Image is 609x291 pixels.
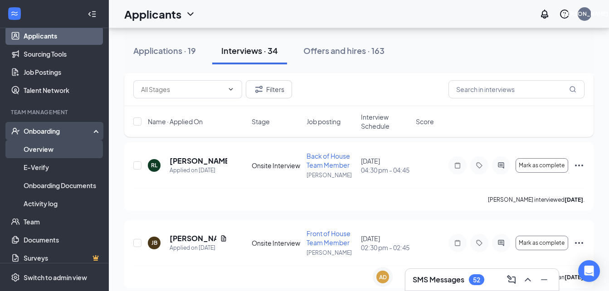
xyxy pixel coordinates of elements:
a: Documents [24,231,101,249]
svg: Tag [474,162,485,169]
a: Applicants [24,27,101,45]
svg: Filter [253,84,264,95]
a: Sourcing Tools [24,45,101,63]
a: Team [24,213,101,231]
span: Stage [252,117,270,126]
span: 04:30 pm - 04:45 pm [361,165,410,175]
div: Applied on [DATE] [170,243,227,252]
svg: Settings [11,273,20,282]
div: [DATE] [361,234,410,252]
p: [PERSON_NAME] interviewed . [488,196,585,204]
a: Onboarding Documents [24,176,101,194]
div: 52 [473,276,480,284]
span: Front of House Team Member [307,229,351,247]
button: Minimize [537,272,551,287]
button: Mark as complete [516,236,568,250]
p: [PERSON_NAME] [307,171,356,179]
button: Mark as complete [516,158,568,173]
svg: UserCheck [11,126,20,136]
div: Offers and hires · 163 [303,45,385,56]
svg: Tag [474,239,485,247]
svg: ActiveChat [496,239,507,247]
span: Mark as complete [519,240,565,246]
span: 02:30 pm - 02:45 pm [361,243,410,252]
a: Talent Network [24,81,101,99]
div: RL [151,161,157,169]
b: [DATE] [565,196,583,203]
svg: WorkstreamLogo [10,9,19,18]
span: Interview Schedule [361,112,410,131]
div: Switch to admin view [24,273,87,282]
div: AD [379,273,387,281]
svg: Minimize [539,274,550,285]
svg: ChevronDown [185,9,196,19]
span: Name · Applied On [148,117,203,126]
h5: [PERSON_NAME] [170,156,227,166]
div: Open Intercom Messenger [578,260,600,282]
div: Applied on [DATE] [170,166,227,175]
input: All Stages [141,84,224,94]
svg: Document [220,235,227,242]
b: [DATE] [565,274,583,281]
div: [PERSON_NAME] [561,10,608,18]
a: Overview [24,140,101,158]
button: ChevronUp [521,272,535,287]
svg: Collapse [88,10,97,19]
a: SurveysCrown [24,249,101,267]
h3: SMS Messages [413,275,464,285]
svg: Ellipses [574,160,585,171]
svg: ChevronDown [227,86,234,93]
div: Onsite Interview [252,238,301,247]
p: [PERSON_NAME] [307,249,356,257]
svg: Notifications [539,9,550,19]
svg: MagnifyingGlass [569,86,576,93]
span: Mark as complete [519,162,565,169]
span: Back of House Team Member [307,152,350,169]
svg: ChevronUp [522,274,533,285]
span: Score [416,117,434,126]
div: Applications · 19 [133,45,196,56]
h1: Applicants [124,6,181,22]
div: JB [151,239,157,247]
svg: QuestionInfo [559,9,570,19]
a: Activity log [24,194,101,213]
div: Team Management [11,108,99,116]
div: Onboarding [24,126,93,136]
span: Job posting [307,117,341,126]
button: ComposeMessage [504,272,519,287]
svg: Note [452,239,463,247]
svg: ActiveChat [496,162,507,169]
div: Interviews · 34 [221,45,278,56]
svg: Ellipses [574,238,585,248]
a: Job Postings [24,63,101,81]
div: [DATE] [361,156,410,175]
a: E-Verify [24,158,101,176]
input: Search in interviews [448,80,585,98]
h5: [PERSON_NAME] [170,233,216,243]
svg: ComposeMessage [506,274,517,285]
button: Filter Filters [246,80,292,98]
svg: Note [452,162,463,169]
div: Onsite Interview [252,161,301,170]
